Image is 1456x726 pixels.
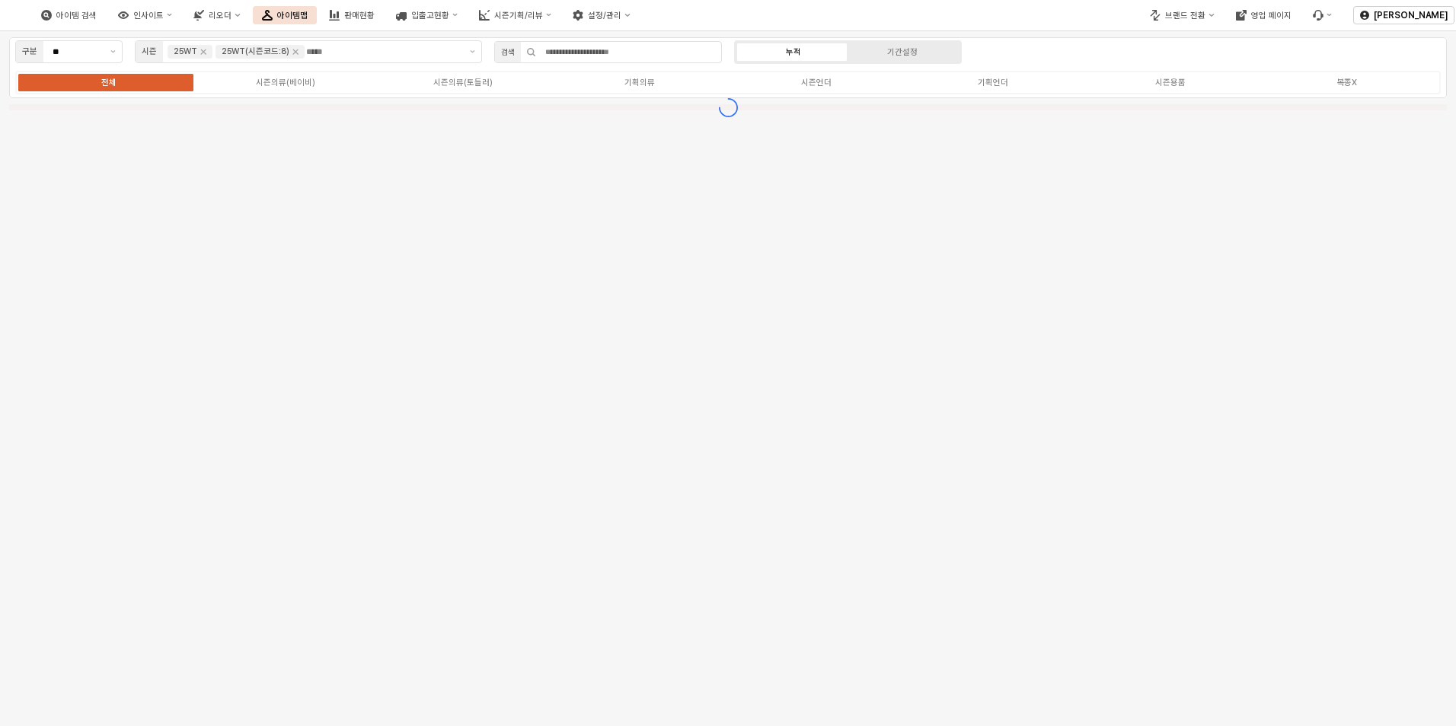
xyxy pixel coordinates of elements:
[1155,78,1186,88] div: 시즌용품
[470,6,560,24] button: 시즌기획/리뷰
[209,11,231,21] div: 리오더
[197,76,374,89] label: 시즌의류(베이비)
[133,11,164,21] div: 인사이트
[887,47,918,57] div: 기간설정
[174,45,197,59] div: 25WT
[1227,6,1301,24] button: 영업 페이지
[786,47,801,57] div: 누적
[32,6,106,24] button: 아이템 검색
[1353,6,1454,24] button: [PERSON_NAME]
[494,11,543,21] div: 시즌기획/리뷰
[184,6,249,24] button: 리오더
[256,78,315,88] div: 시즌의류(베이비)
[1374,9,1448,21] p: [PERSON_NAME]
[277,11,308,21] div: 아이템맵
[292,49,299,55] div: Remove 25WT(시즌코드:8)
[1165,11,1205,21] div: 브랜드 전환
[728,76,905,89] label: 시즌언더
[564,6,639,24] button: 설정/관리
[253,6,317,24] button: 아이템맵
[109,6,181,24] button: 인사이트
[588,11,621,21] div: 설정/관리
[200,49,206,55] div: Remove 25WT
[375,76,551,89] label: 시즌의류(토들러)
[501,46,515,59] div: 검색
[801,78,832,88] div: 시즌언더
[433,78,493,88] div: 시즌의류(토들러)
[1141,6,1223,24] button: 브랜드 전환
[142,45,157,59] div: 시즌
[1304,6,1341,24] div: 버그 제보 및 기능 개선 요청
[624,78,655,88] div: 기획의류
[848,46,957,59] label: 기간설정
[320,6,384,24] button: 판매현황
[978,78,1008,88] div: 기획언더
[905,76,1081,89] label: 기획언더
[21,76,197,89] label: 전체
[411,11,449,21] div: 입출고현황
[1336,78,1357,88] div: 복종X
[1259,76,1435,89] label: 복종X
[104,41,122,62] button: 제안 사항 표시
[344,11,375,21] div: 판매현황
[551,76,728,89] label: 기획의류
[1082,76,1259,89] label: 시즌용품
[222,45,289,59] div: 25WT(시즌코드:8)
[22,45,37,59] div: 구분
[464,41,481,62] button: 제안 사항 표시
[1251,11,1292,21] div: 영업 페이지
[739,46,848,59] label: 누적
[56,11,97,21] div: 아이템 검색
[387,6,467,24] button: 입출고현황
[101,78,117,88] div: 전체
